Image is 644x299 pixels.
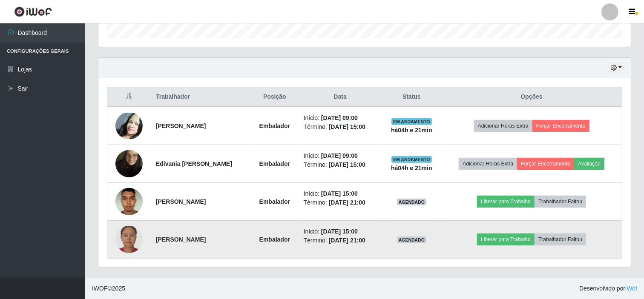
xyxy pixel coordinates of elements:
button: Liberar para Trabalho [477,196,535,208]
button: Adicionar Horas Extra [474,120,532,132]
span: AGENDADO [397,199,427,205]
button: Adicionar Horas Extra [459,158,517,170]
time: [DATE] 15:00 [329,123,365,130]
strong: [PERSON_NAME] [156,198,206,205]
time: [DATE] 15:00 [329,161,365,168]
button: Avaliação [574,158,604,170]
strong: Embalador [259,160,290,167]
strong: Embalador [259,236,290,243]
strong: há 04 h e 21 min [391,165,432,171]
span: Desenvolvido por [579,284,637,293]
strong: [PERSON_NAME] [156,122,206,129]
img: 1689458402728.jpeg [115,183,143,219]
a: iWof [625,285,637,292]
button: Forçar Encerramento [532,120,589,132]
span: EM ANDAMENTO [391,156,432,163]
img: 1749397682439.jpeg [115,226,143,253]
li: Início: [304,114,377,122]
th: Trabalhador [151,87,251,107]
th: Posição [251,87,299,107]
li: Início: [304,227,377,236]
time: [DATE] 15:00 [321,190,358,197]
strong: Embalador [259,122,290,129]
th: Opções [441,87,622,107]
time: [DATE] 09:00 [321,152,358,159]
img: 1724612024649.jpeg [115,113,143,139]
span: EM ANDAMENTO [391,118,432,125]
li: Início: [304,189,377,198]
li: Término: [304,198,377,207]
img: CoreUI Logo [14,6,52,17]
li: Início: [304,151,377,160]
img: 1705544569716.jpeg [115,140,143,188]
span: AGENDADO [397,236,427,243]
strong: Edivania [PERSON_NAME] [156,160,232,167]
span: © 2025 . [92,284,127,293]
time: [DATE] 15:00 [321,228,358,235]
li: Término: [304,122,377,131]
time: [DATE] 21:00 [329,237,365,244]
span: IWOF [92,285,108,292]
button: Forçar Encerramento [517,158,574,170]
strong: Embalador [259,198,290,205]
strong: [PERSON_NAME] [156,236,206,243]
li: Término: [304,160,377,169]
button: Trabalhador Faltou [535,234,586,245]
button: Liberar para Trabalho [477,234,535,245]
th: Status [382,87,442,107]
time: [DATE] 09:00 [321,114,358,121]
strong: há 04 h e 21 min [391,127,432,134]
time: [DATE] 21:00 [329,199,365,206]
li: Término: [304,236,377,245]
th: Data [299,87,382,107]
button: Trabalhador Faltou [535,196,586,208]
